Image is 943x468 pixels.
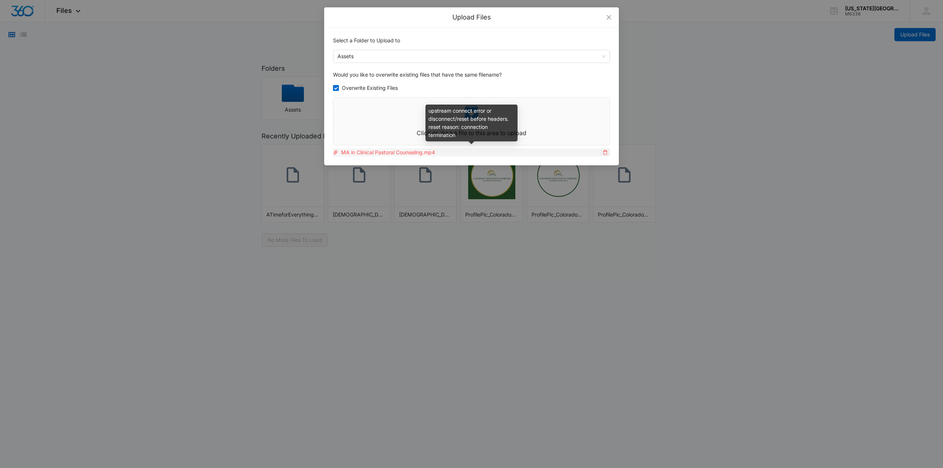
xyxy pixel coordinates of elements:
[339,84,401,92] span: Overwrite Existing Files
[333,129,610,138] p: Click or drag a file to this area to upload
[600,148,610,156] button: delete
[599,7,619,27] button: Close
[333,150,338,155] span: paper-clip
[333,13,610,21] div: Upload Files
[337,50,606,63] span: Assets
[333,98,610,145] span: Click or drag a file to this area to upload
[338,148,600,156] span: MA in Clinical Pastoral Counseling.mp4
[606,14,612,20] span: close
[425,105,518,141] div: upstream connect error or disconnect/reset before headers. reset reason: connection termination
[333,36,610,45] p: Select a Folder to Upload to
[601,150,610,155] span: delete
[333,71,610,79] p: Would you like to overwrite existing files that have the same filename?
